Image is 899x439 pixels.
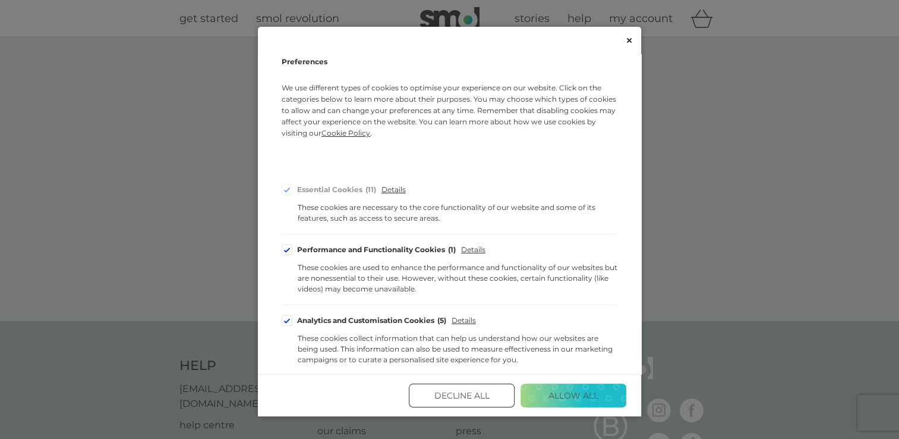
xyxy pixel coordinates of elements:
[297,186,376,193] div: Essential Cookies
[282,82,617,156] p: We use different types of cookies to optimise your experience on our website. Click on the catego...
[298,202,617,224] div: These cookies are necessary to the core functionality of our website and some of its features, su...
[297,317,446,324] div: Analytics and Customisation Cookies
[626,36,632,45] button: Close
[298,333,617,365] div: These cookies collect information that can help us understand how our websites are being used. Th...
[437,317,446,324] div: 5
[448,246,456,253] div: 1
[297,246,456,253] div: Performance and Functionality Cookies
[321,128,370,137] span: Cookie Policy
[365,186,376,193] div: 11
[381,186,406,193] span: Details
[258,27,641,416] div: Cookie Consent Preferences
[461,246,485,253] span: Details
[521,384,626,407] button: Allow All
[409,384,515,407] button: Decline All
[298,262,617,294] div: These cookies are used to enhance the performance and functionality of our websites but are nones...
[282,54,617,70] h2: Preferences
[452,317,476,324] span: Details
